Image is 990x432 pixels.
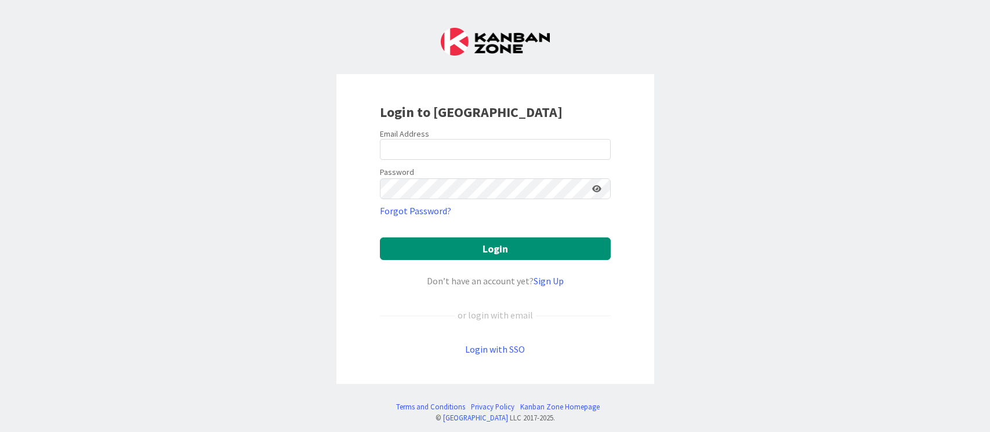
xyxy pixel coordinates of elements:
[534,275,564,287] a: Sign Up
[380,204,451,218] a: Forgot Password?
[441,28,550,56] img: Kanban Zone
[380,103,563,121] b: Login to [GEOGRAPHIC_DATA]
[471,401,514,412] a: Privacy Policy
[380,166,414,178] label: Password
[443,413,508,422] a: [GEOGRAPHIC_DATA]
[465,343,525,355] a: Login with SSO
[520,401,600,412] a: Kanban Zone Homepage
[396,401,465,412] a: Terms and Conditions
[390,412,600,423] div: © LLC 2017- 2025 .
[380,129,429,139] label: Email Address
[455,308,536,322] div: or login with email
[380,237,611,260] button: Login
[380,274,611,288] div: Don’t have an account yet?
